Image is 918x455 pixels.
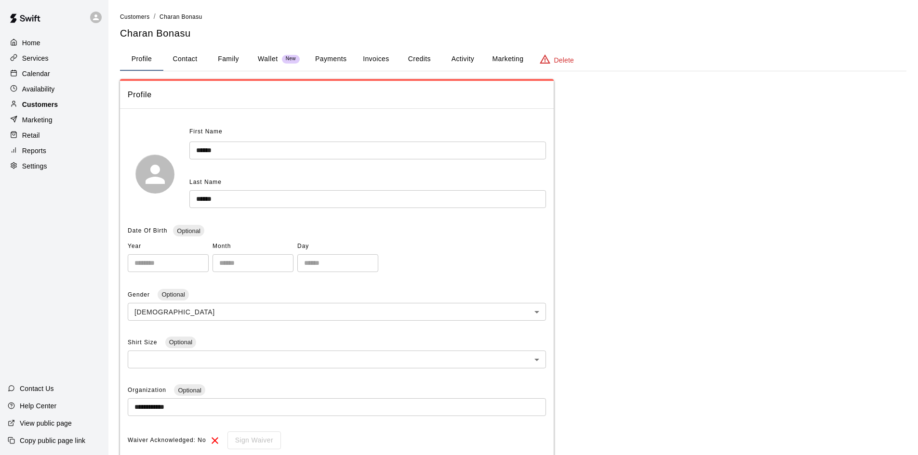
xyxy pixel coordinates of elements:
button: Activity [441,48,484,71]
a: Calendar [8,66,101,81]
button: Invoices [354,48,398,71]
span: Optional [173,227,204,234]
button: Credits [398,48,441,71]
span: Optional [165,338,196,346]
p: Contact Us [20,384,54,393]
p: Availability [22,84,55,94]
a: Services [8,51,101,65]
p: Wallet [258,54,278,64]
a: Customers [120,13,150,20]
a: Retail [8,128,101,143]
span: Last Name [189,179,222,185]
span: Optional [158,291,188,298]
button: Profile [120,48,163,71]
a: Availability [8,82,101,96]
span: Charan Bonasu [160,13,202,20]
button: Payments [307,48,354,71]
a: Customers [8,97,101,112]
p: Services [22,53,49,63]
div: [DEMOGRAPHIC_DATA] [128,303,546,321]
p: Customers [22,100,58,109]
span: Month [213,239,293,254]
button: Family [207,48,250,71]
span: Gender [128,291,152,298]
p: View public page [20,418,72,428]
p: Help Center [20,401,56,411]
div: basic tabs example [120,48,906,71]
p: Delete [554,55,574,65]
span: Organization [128,387,168,393]
span: Waiver Acknowledged: No [128,433,206,448]
p: Settings [22,161,47,171]
a: Marketing [8,113,101,127]
span: New [282,56,300,62]
div: To sign waivers in admin, this feature must be enabled in general settings [221,431,281,449]
span: First Name [189,124,223,140]
nav: breadcrumb [120,12,906,22]
span: Date Of Birth [128,227,167,234]
p: Copy public page link [20,436,85,445]
p: Retail [22,130,40,140]
button: Marketing [484,48,531,71]
button: Contact [163,48,207,71]
a: Reports [8,143,101,158]
span: Profile [128,89,546,101]
h5: Charan Bonasu [120,27,906,40]
a: Settings [8,159,101,173]
span: Shirt Size [128,339,160,346]
span: Optional [174,387,205,394]
li: / [154,12,156,22]
p: Marketing [22,115,53,125]
p: Home [22,38,40,48]
span: Day [297,239,378,254]
p: Calendar [22,69,50,78]
a: Home [8,36,101,50]
span: Year [128,239,209,254]
p: Reports [22,146,46,156]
